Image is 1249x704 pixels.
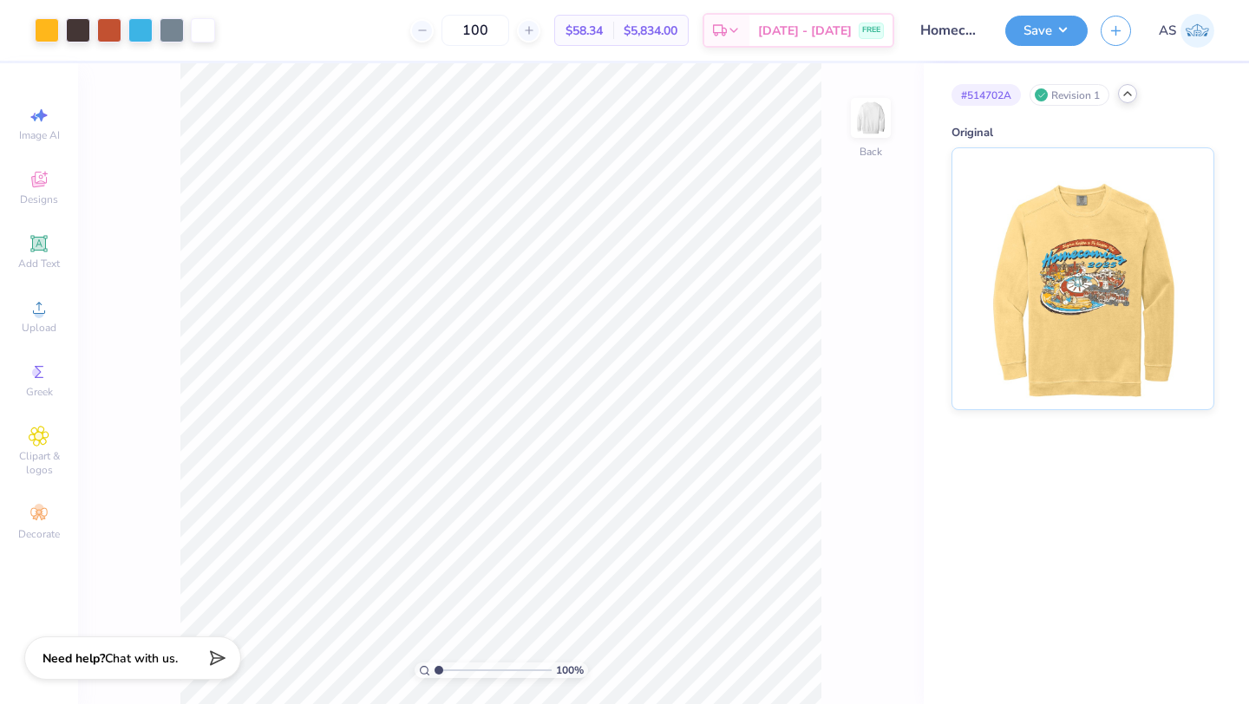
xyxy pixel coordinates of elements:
[758,22,852,40] span: [DATE] - [DATE]
[862,24,880,36] span: FREE
[1030,84,1109,106] div: Revision 1
[1159,14,1214,48] a: AS
[18,527,60,541] span: Decorate
[43,650,105,667] strong: Need help?
[1159,21,1176,41] span: AS
[1005,16,1088,46] button: Save
[22,321,56,335] span: Upload
[9,449,69,477] span: Clipart & logos
[1180,14,1214,48] img: Aniya Sparrow
[18,257,60,271] span: Add Text
[20,192,58,206] span: Designs
[105,650,178,667] span: Chat with us.
[26,385,53,399] span: Greek
[907,13,992,48] input: Untitled Design
[566,22,603,40] span: $58.34
[441,15,509,46] input: – –
[19,128,60,142] span: Image AI
[860,144,882,160] div: Back
[951,84,1021,106] div: # 514702A
[853,101,888,135] img: Back
[624,22,677,40] span: $5,834.00
[556,662,584,678] span: 100 %
[975,148,1190,409] img: Original
[951,125,1214,142] div: Original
